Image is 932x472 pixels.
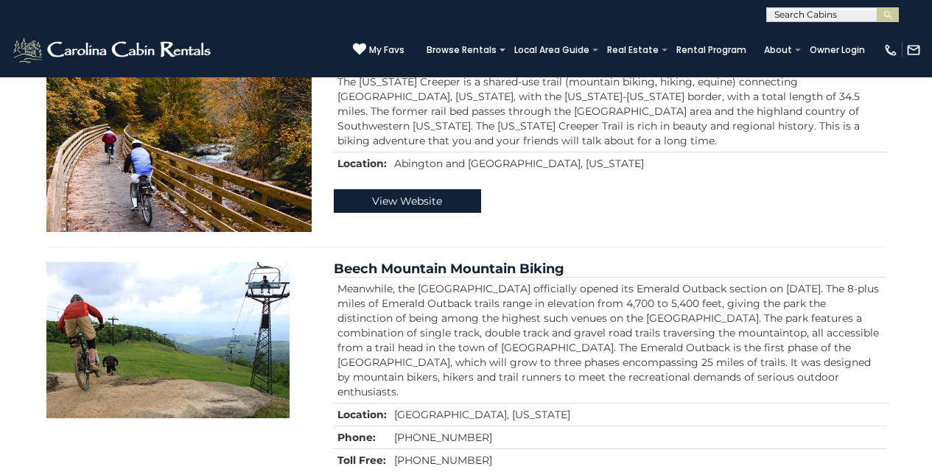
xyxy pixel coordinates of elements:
[669,40,754,60] a: Rental Program
[334,278,886,404] td: Meanwhile, the [GEOGRAPHIC_DATA] officially opened its Emerald Outback section on [DATE]. The 8-p...
[600,40,666,60] a: Real Estate
[390,152,886,175] td: Abington and [GEOGRAPHIC_DATA], [US_STATE]
[883,43,898,57] img: phone-regular-white.png
[46,262,290,418] img: Beech Mountain Mountain Biking
[334,71,886,152] td: The [US_STATE] Creeper is a shared-use trail (mountain biking, hiking, equine) connecting [GEOGRA...
[757,40,799,60] a: About
[507,40,597,60] a: Local Area Guide
[11,35,215,65] img: White-1-2.png
[337,431,376,444] strong: Phone:
[46,56,312,233] img: Virginia Creeper Trail
[337,408,387,421] strong: Location:
[334,189,481,213] a: View Website
[369,43,404,57] span: My Favs
[906,43,921,57] img: mail-regular-white.png
[334,261,564,277] a: Beech Mountain Mountain Biking
[390,426,886,449] td: [PHONE_NUMBER]
[419,40,504,60] a: Browse Rentals
[390,449,886,472] td: [PHONE_NUMBER]
[390,404,886,426] td: [GEOGRAPHIC_DATA], [US_STATE]
[337,454,386,467] strong: Toll Free:
[802,40,872,60] a: Owner Login
[337,157,387,170] strong: Location:
[353,43,404,57] a: My Favs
